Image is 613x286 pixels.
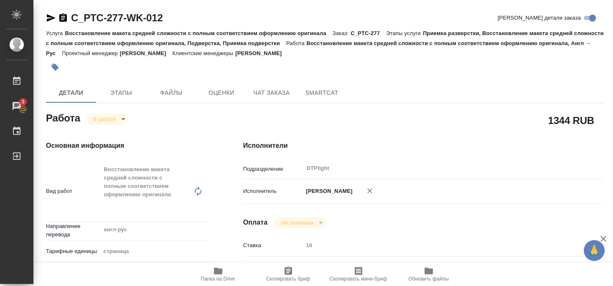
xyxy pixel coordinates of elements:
[58,13,68,23] button: Скопировать ссылку
[330,276,387,282] span: Скопировать мини-бриф
[302,88,342,98] span: SmartCat
[46,40,591,56] p: Восстановление макета средней сложности с полным соответствием оформлению оригинала, Англ → Рус
[46,187,101,195] p: Вид работ
[201,88,242,98] span: Оценки
[183,263,253,286] button: Папка на Drive
[303,260,574,274] div: RUB
[243,165,303,173] p: Подразделение
[361,182,379,200] button: Удалить исполнителя
[46,58,64,76] button: Добавить тэг
[252,88,292,98] span: Чат заказа
[303,239,574,251] input: Пустое поле
[253,263,323,286] button: Скопировать бриф
[243,141,604,151] h4: Исполнители
[408,276,449,282] span: Обновить файлы
[46,247,101,256] p: Тарифные единицы
[394,263,464,286] button: Обновить файлы
[584,240,605,261] button: 🙏
[498,14,581,22] span: [PERSON_NAME] детали заказа
[46,141,210,151] h4: Основная информация
[548,113,594,127] h2: 1344 RUB
[46,13,56,23] button: Скопировать ссылку для ЯМессенджера
[86,114,128,125] div: В работе
[323,263,394,286] button: Скопировать мини-бриф
[587,242,601,259] span: 🙏
[101,88,141,98] span: Этапы
[303,187,353,195] p: [PERSON_NAME]
[151,88,191,98] span: Файлы
[16,98,29,106] span: 3
[46,222,101,239] p: Направление перевода
[91,116,118,123] button: В работе
[62,50,120,56] p: Проектный менеджер
[120,50,173,56] p: [PERSON_NAME]
[46,30,65,36] p: Услуга
[243,218,268,228] h4: Оплата
[278,219,315,226] button: Не оплачена
[65,30,332,36] p: Восстановление макета средней сложности с полным соответствием оформлению оригинала
[243,241,303,250] p: Ставка
[274,217,326,228] div: В работе
[235,50,288,56] p: [PERSON_NAME]
[46,110,80,125] h2: Работа
[333,30,351,36] p: Заказ:
[243,187,303,195] p: Исполнитель
[101,244,210,258] div: страница
[266,276,310,282] span: Скопировать бриф
[351,30,386,36] p: C_PTC-277
[173,50,236,56] p: Клиентские менеджеры
[201,276,235,282] span: Папка на Drive
[2,96,31,116] a: 3
[286,40,307,46] p: Работа
[386,30,423,36] p: Этапы услуги
[51,88,91,98] span: Детали
[71,12,163,23] a: C_PTC-277-WK-012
